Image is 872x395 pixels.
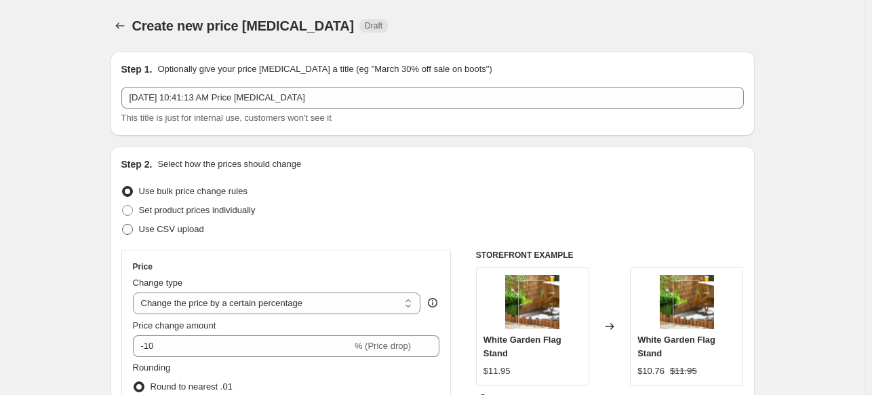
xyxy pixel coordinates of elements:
[133,320,216,331] span: Price change amount
[365,20,382,31] span: Draft
[660,275,714,329] img: 3909_834f32d5-612f-4ea1-bcb2-0ce28518028b_80x.jpg
[151,381,233,392] span: Round to nearest .01
[637,335,715,358] span: White Garden Flag Stand
[133,362,171,373] span: Rounding
[426,296,439,309] div: help
[483,364,511,378] div: $11.95
[139,224,204,234] span: Use CSV upload
[139,186,247,196] span: Use bulk price change rules
[157,62,492,76] p: Optionally give your price [MEDICAL_DATA] a title (eg "March 30% off sale on boots")
[157,157,301,171] p: Select how the prices should change
[133,278,183,288] span: Change type
[133,335,352,357] input: -15
[111,16,130,35] button: Price change jobs
[505,275,559,329] img: 3909_834f32d5-612f-4ea1-bcb2-0ce28518028b_80x.jpg
[121,113,332,123] span: This title is just for internal use, customers won't see it
[670,364,697,378] strike: $11.95
[355,341,411,351] span: % (Price drop)
[132,18,355,33] span: Create new price [MEDICAL_DATA]
[121,62,153,76] h2: Step 1.
[121,157,153,171] h2: Step 2.
[637,364,665,378] div: $10.76
[133,261,153,272] h3: Price
[121,87,744,109] input: 30% off holiday sale
[139,205,256,215] span: Set product prices individually
[483,335,561,358] span: White Garden Flag Stand
[476,250,744,261] h6: STOREFRONT EXAMPLE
